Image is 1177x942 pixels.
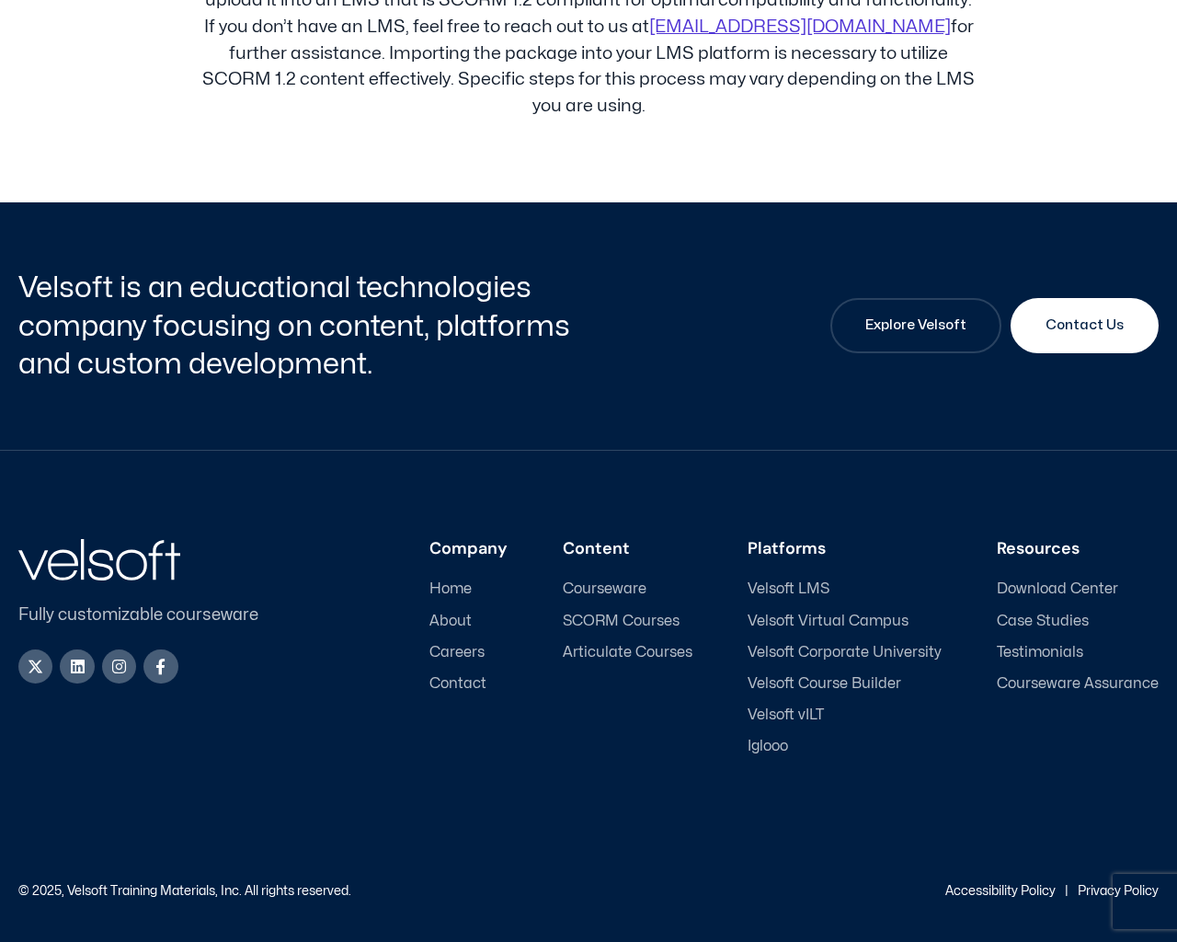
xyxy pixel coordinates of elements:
[997,539,1159,559] h3: Resources
[563,580,692,598] a: Courseware
[748,613,908,630] span: Velsoft Virtual Campus
[18,885,351,898] p: © 2025, Velsoft Training Materials, Inc. All rights reserved.
[997,644,1083,661] span: Testimonials
[748,539,942,559] h3: Platforms
[429,644,508,661] a: Careers
[649,18,951,35] a: [EMAIL_ADDRESS][DOMAIN_NAME]
[945,885,1056,897] a: Accessibility Policy
[748,580,942,598] a: Velsoft LMS
[748,580,829,598] span: Velsoft LMS
[429,613,472,630] span: About
[748,706,824,724] span: Velsoft vILT
[563,644,692,661] a: Articulate Courses
[1046,315,1124,337] span: Contact Us
[748,644,942,661] a: Velsoft Corporate University
[997,613,1159,630] a: Case Studies
[748,738,788,755] span: Iglooo
[748,675,942,693] a: Velsoft Course Builder
[429,613,508,630] a: About
[830,298,1001,353] a: Explore Velsoft
[997,613,1089,630] span: Case Studies
[18,269,584,384] h2: Velsoft is an educational technologies company focusing on content, platforms and custom developm...
[429,580,472,598] span: Home
[865,315,966,337] span: Explore Velsoft
[997,675,1159,693] a: Courseware Assurance
[748,706,942,724] a: Velsoft vILT
[429,580,508,598] a: Home
[429,539,508,559] h3: Company
[563,580,646,598] span: Courseware
[997,580,1159,598] a: Download Center
[563,539,692,559] h3: Content
[429,675,486,693] span: Contact
[429,644,485,661] span: Careers
[997,644,1159,661] a: Testimonials
[1065,885,1068,898] p: |
[563,613,692,630] a: SCORM Courses
[18,603,289,627] p: Fully customizable courseware
[748,738,942,755] a: Iglooo
[997,580,1118,598] span: Download Center
[748,613,942,630] a: Velsoft Virtual Campus
[1011,298,1159,353] a: Contact Us
[1078,885,1159,897] a: Privacy Policy
[563,613,680,630] span: SCORM Courses
[748,675,901,693] span: Velsoft Course Builder
[429,675,508,693] a: Contact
